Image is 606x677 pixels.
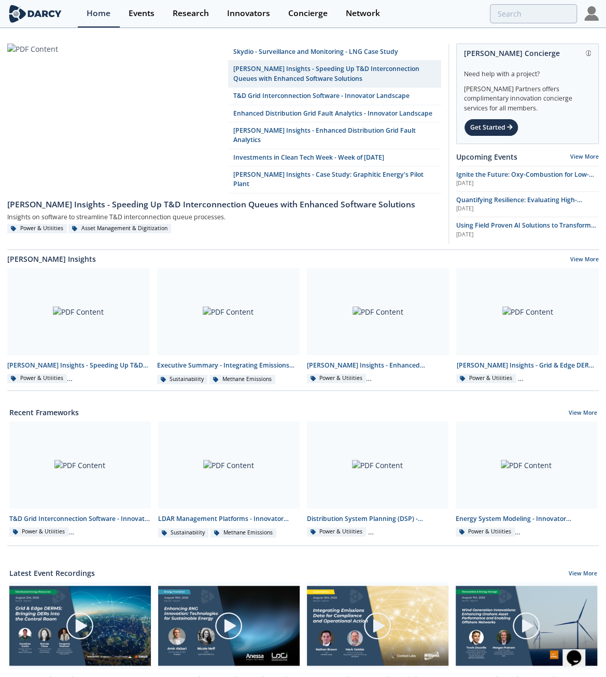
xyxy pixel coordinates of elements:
[214,611,243,640] img: play-chapters-gray.svg
[464,79,591,113] div: [PERSON_NAME] Partners offers complimentary innovation concierge services for all members.
[154,421,303,538] a: PDF Content LDAR Management Platforms - Innovator Comparison Sustainability Methane Emissions
[228,166,442,193] a: [PERSON_NAME] Insights - Case Study: Graphitic Energy's Pilot Plant
[153,268,303,385] a: PDF Content Executive Summary - Integrating Emissions Data for Compliance and Operational Action ...
[7,211,441,224] div: Insights on software to streamline T&D interconnection queue processes.
[456,586,597,666] img: Video Content
[453,268,602,385] a: PDF Content [PERSON_NAME] Insights - Grid & Edge DERMS Integration Power & Utilities
[129,9,154,18] div: Events
[456,179,599,188] div: [DATE]
[307,527,367,537] div: Power & Utilities
[210,528,276,538] div: Methane Emissions
[456,221,596,239] span: Using Field Proven AI Solutions to Transform Safety Programs
[456,514,597,524] div: Energy System Modeling - Innovator Landscape
[158,528,209,538] div: Sustainability
[307,586,448,666] img: Video Content
[456,205,599,213] div: [DATE]
[456,170,594,188] span: Ignite the Future: Oxy-Combustion for Low-Carbon Power
[307,374,367,383] div: Power & Utilities
[7,253,96,264] a: [PERSON_NAME] Insights
[456,527,515,537] div: Power & Utilities
[9,586,151,666] img: Video Content
[346,9,380,18] div: Network
[9,407,79,418] a: Recent Frameworks
[228,61,442,88] a: [PERSON_NAME] Insights - Speeding Up T&D Interconnection Queues with Enhanced Software Solutions
[7,199,441,211] div: [PERSON_NAME] Insights - Speeding Up T&D Interconnection Queues with Enhanced Software Solutions
[586,50,591,56] img: information.svg
[303,421,452,538] a: PDF Content Distribution System Planning (DSP) - Innovator Landscape Power & Utilities
[570,153,599,160] a: View More
[288,9,328,18] div: Concierge
[569,570,597,579] a: View More
[228,105,442,122] a: Enhanced Distribution Grid Fault Analytics - Innovator Landscape
[456,195,582,214] span: Quantifying Resilience: Evaluating High-Impact, Low-Frequency (HILF) Events
[456,195,599,213] a: Quantifying Resilience: Evaluating High-Impact, Low-Frequency (HILF) Events [DATE]
[456,361,599,370] div: [PERSON_NAME] Insights - Grid & Edge DERMS Integration
[584,6,599,21] img: Profile
[9,568,95,579] a: Latest Event Recordings
[464,119,518,136] div: Get Started
[570,256,599,265] a: View More
[228,44,442,61] a: Skydio - Surveillance and Monitoring - LNG Case Study
[456,374,516,383] div: Power & Utilities
[363,611,392,640] img: play-chapters-gray.svg
[158,514,300,524] div: LDAR Management Platforms - Innovator Comparison
[228,88,442,105] a: T&D Grid Interconnection Software - Innovator Landscape
[490,4,577,23] input: Advanced Search
[68,224,171,233] div: Asset Management & Digitization
[464,44,591,62] div: [PERSON_NAME] Concierge
[456,221,599,238] a: Using Field Proven AI Solutions to Transform Safety Programs [DATE]
[303,268,453,385] a: PDF Content [PERSON_NAME] Insights - Enhanced Distribution Grid Fault Analytics Power & Utilities
[9,527,69,537] div: Power & Utilities
[456,170,599,188] a: Ignite the Future: Oxy-Combustion for Low-Carbon Power [DATE]
[569,409,597,418] a: View More
[158,586,300,666] img: Video Content
[6,421,154,538] a: PDF Content T&D Grid Interconnection Software - Innovator Landscape Power & Utilities
[157,375,208,384] div: Sustainability
[209,375,275,384] div: Methane Emissions
[7,224,67,233] div: Power & Utilities
[9,514,151,524] div: T&D Grid Interconnection Software - Innovator Landscape
[452,421,601,538] a: PDF Content Energy System Modeling - Innovator Landscape Power & Utilities
[464,62,591,79] div: Need help with a project?
[7,361,150,370] div: [PERSON_NAME] Insights - Speeding Up T&D Interconnection Queues with Enhanced Software Solutions
[65,611,94,640] img: play-chapters-gray.svg
[157,361,300,370] div: Executive Summary - Integrating Emissions Data for Compliance and Operational Action
[228,149,442,166] a: Investments in Clean Tech Week - Week of [DATE]
[7,5,63,23] img: logo-wide.svg
[87,9,110,18] div: Home
[227,9,270,18] div: Innovators
[512,611,541,640] img: play-chapters-gray.svg
[4,268,153,385] a: PDF Content [PERSON_NAME] Insights - Speeding Up T&D Interconnection Queues with Enhanced Softwar...
[562,636,596,667] iframe: chat widget
[7,374,67,383] div: Power & Utilities
[456,151,517,162] a: Upcoming Events
[173,9,209,18] div: Research
[307,361,449,370] div: [PERSON_NAME] Insights - Enhanced Distribution Grid Fault Analytics
[7,193,441,211] a: [PERSON_NAME] Insights - Speeding Up T&D Interconnection Queues with Enhanced Software Solutions
[228,122,442,149] a: [PERSON_NAME] Insights - Enhanced Distribution Grid Fault Analytics
[456,231,599,239] div: [DATE]
[307,514,448,524] div: Distribution System Planning (DSP) - Innovator Landscape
